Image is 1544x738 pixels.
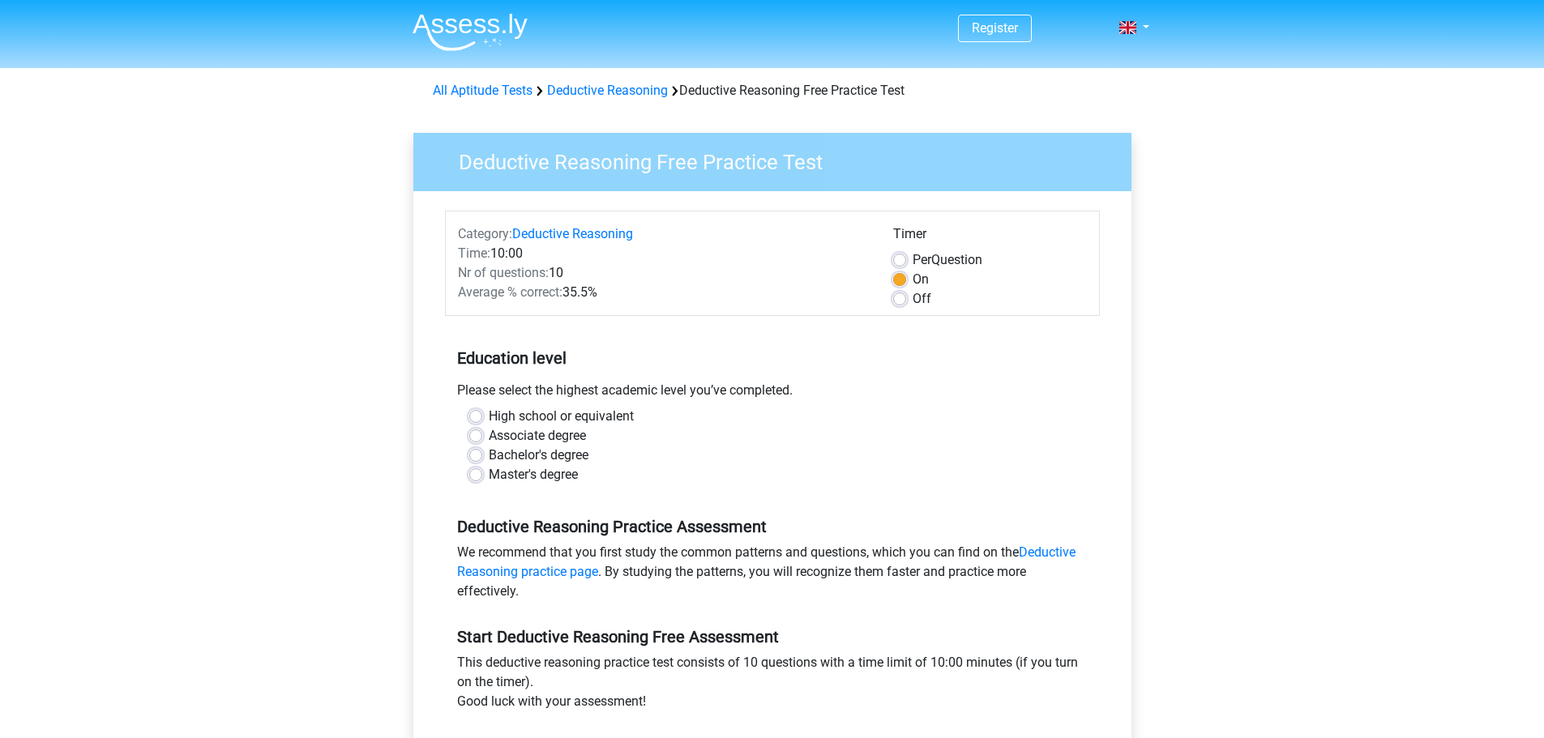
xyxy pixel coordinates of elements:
[445,543,1100,608] div: We recommend that you first study the common patterns and questions, which you can find on the . ...
[433,83,532,98] a: All Aptitude Tests
[489,465,578,484] label: Master's degree
[446,283,881,302] div: 35.5%
[458,226,512,241] span: Category:
[439,143,1119,175] h3: Deductive Reasoning Free Practice Test
[512,226,633,241] a: Deductive Reasoning
[457,517,1088,536] h5: Deductive Reasoning Practice Assessment
[893,224,1087,250] div: Timer
[457,627,1088,646] h5: Start Deductive Reasoning Free Assessment
[446,263,881,283] div: 10
[913,250,982,270] label: Question
[458,265,549,280] span: Nr of questions:
[489,446,588,465] label: Bachelor's degree
[972,20,1018,36] a: Register
[458,245,490,261] span: Time:
[446,244,881,263] div: 10:00
[547,83,668,98] a: Deductive Reasoning
[426,81,1118,100] div: Deductive Reasoning Free Practice Test
[489,426,586,446] label: Associate degree
[489,407,634,426] label: High school or equivalent
[445,653,1100,718] div: This deductive reasoning practice test consists of 10 questions with a time limit of 10:00 minute...
[445,381,1100,407] div: Please select the highest academic level you’ve completed.
[457,342,1088,374] h5: Education level
[913,289,931,309] label: Off
[913,252,931,267] span: Per
[413,13,528,51] img: Assessly
[458,284,562,300] span: Average % correct:
[913,270,929,289] label: On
